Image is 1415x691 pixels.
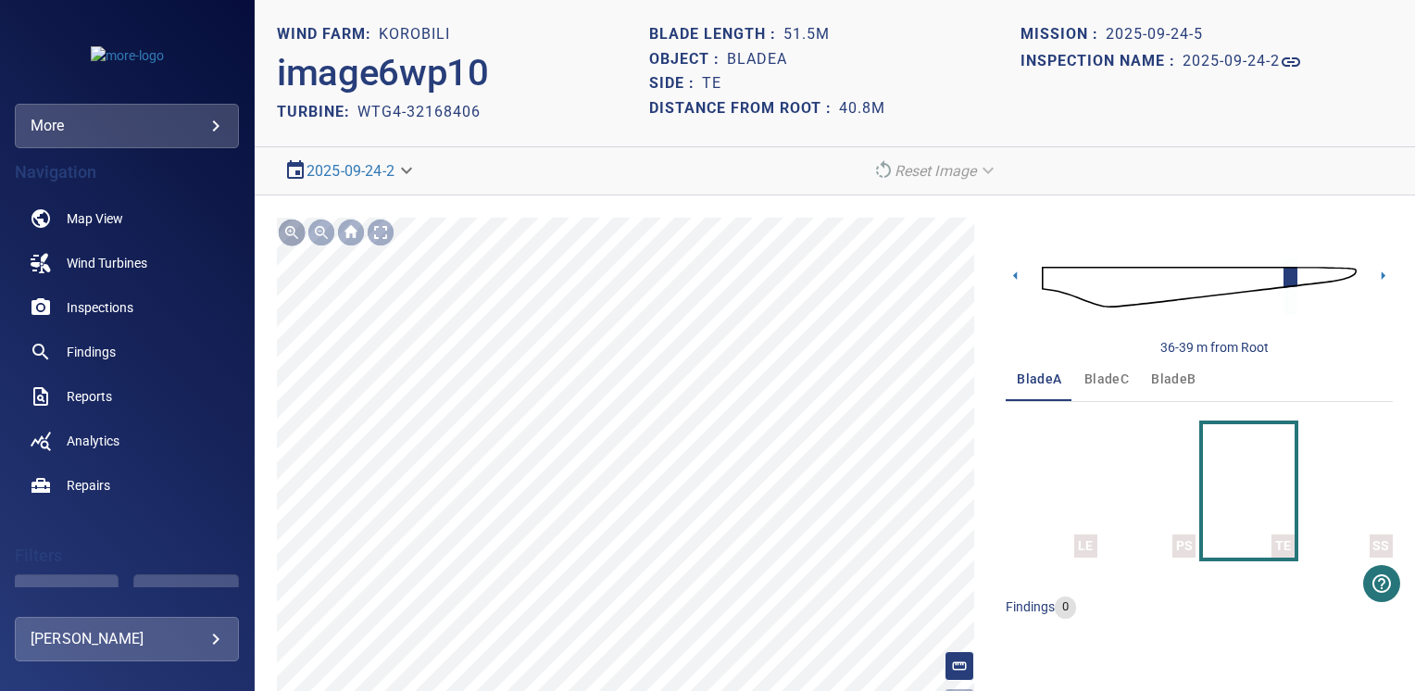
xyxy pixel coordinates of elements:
em: Reset Image [895,162,977,180]
span: Wind Turbines [67,254,147,272]
div: [PERSON_NAME] [31,624,223,654]
a: 2025-09-24-2 [307,162,394,180]
div: TE [1271,534,1295,558]
img: d [1042,249,1357,325]
h1: TE [702,75,721,93]
h1: bladeA [727,51,787,69]
img: more-logo [91,46,164,65]
span: Findings [67,343,116,361]
button: SS [1302,424,1393,558]
button: LE [1006,424,1096,558]
h1: Inspection name : [1021,53,1183,70]
div: PS [1172,534,1196,558]
h1: Distance from root : [649,100,839,118]
span: Inspections [67,298,133,317]
a: reports noActive [15,374,239,419]
div: 2025-09-24-2 [277,155,424,187]
a: PS [1141,424,1159,558]
button: PS [1105,424,1196,558]
h1: Mission : [1021,26,1106,44]
img: Zoom out [307,218,336,247]
span: Repairs [67,476,110,495]
a: LE [1043,424,1061,558]
a: SS [1338,424,1357,558]
div: SS [1370,534,1393,558]
h1: 2025-09-24-2 [1183,53,1280,70]
h1: KOROBILI [379,26,450,44]
div: more [31,111,223,141]
span: Reports [67,387,112,406]
img: Go home [336,218,366,247]
a: analytics noActive [15,419,239,463]
span: bladeB [1151,368,1196,391]
h1: 40.8m [839,100,885,118]
h2: WTG4-32168406 [357,103,481,120]
span: Map View [67,209,123,228]
h1: Side : [649,75,702,93]
span: findings [1006,598,1055,613]
img: Toggle full page [366,218,395,247]
button: TE [1203,424,1294,558]
div: more [15,104,239,148]
h1: 2025-09-24-5 [1106,26,1203,44]
span: bladeA [1017,368,1061,391]
div: Reset Image [865,155,1007,187]
img: Zoom in [277,218,307,247]
a: inspections noActive [15,285,239,330]
div: LE [1074,534,1097,558]
span: bladeC [1084,368,1129,391]
h4: Navigation [15,163,239,182]
h4: Filters [15,547,239,565]
a: TE [1239,424,1258,558]
h1: Blade length : [649,26,783,44]
h1: WIND FARM: [277,26,379,44]
span: 0 [1055,598,1076,616]
h2: image6wp10 [277,51,489,95]
h1: 51.5m [783,26,830,44]
h2: TURBINE: [277,103,357,120]
a: repairs noActive [15,463,239,508]
h1: Object : [649,51,727,69]
a: findings noActive [15,330,239,374]
a: map noActive [15,196,239,241]
a: windturbines noActive [15,241,239,285]
span: Analytics [67,432,119,450]
a: 2025-09-24-2 [1183,51,1302,73]
div: 36-39 m from Root [1160,338,1269,357]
